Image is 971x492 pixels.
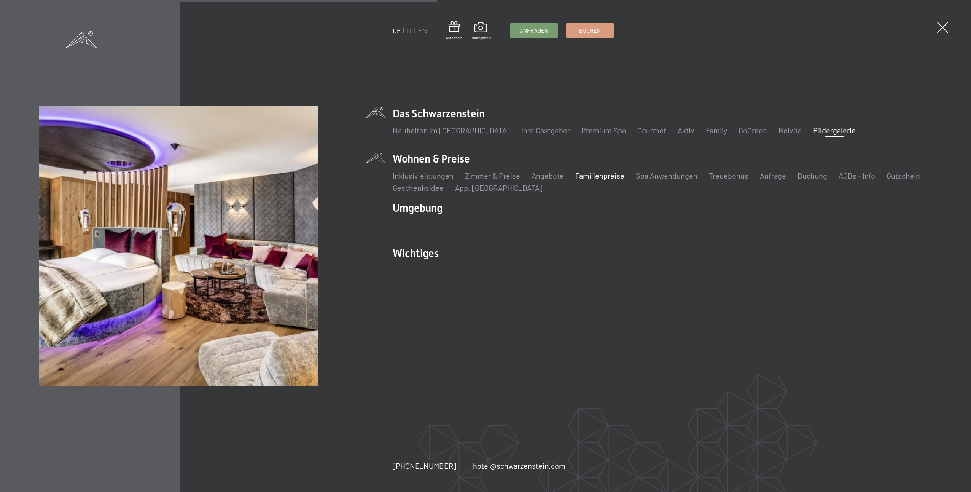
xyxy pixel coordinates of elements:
img: Bildergalerie [39,106,318,386]
a: EN [418,26,427,35]
span: Anfragen [520,27,548,35]
a: Belvita [778,126,802,135]
a: IT [407,26,412,35]
a: Buchung [797,171,827,180]
a: DE [393,26,401,35]
a: Buchen [567,23,613,38]
a: Bildergalerie [471,22,491,40]
a: Gutschein [446,21,462,40]
a: Family [706,126,727,135]
a: Spa Anwendungen [636,171,697,180]
a: GoGreen [739,126,767,135]
a: [PHONE_NUMBER] [393,460,456,471]
a: Familienpreise [575,171,624,180]
a: Bildergalerie [813,126,856,135]
a: Inklusivleistungen [393,171,454,180]
a: AGBs - Info [839,171,875,180]
a: Gourmet [637,126,666,135]
a: Angebote [532,171,564,180]
span: Buchen [579,27,601,35]
a: Geschenksidee [393,183,444,192]
a: Aktiv [678,126,694,135]
a: Neuheiten im [GEOGRAPHIC_DATA] [393,126,510,135]
a: Premium Spa [581,126,626,135]
span: [PHONE_NUMBER] [393,461,456,470]
span: Bildergalerie [471,35,491,40]
a: Anfrage [760,171,786,180]
a: Zimmer & Preise [465,171,520,180]
a: hotel@schwarzenstein.com [473,460,565,471]
a: Anfragen [511,23,557,38]
span: Gutschein [446,35,462,40]
a: Ihre Gastgeber [521,126,570,135]
a: Gutschein [887,171,920,180]
a: Treuebonus [709,171,748,180]
a: App. [GEOGRAPHIC_DATA] [455,183,543,192]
